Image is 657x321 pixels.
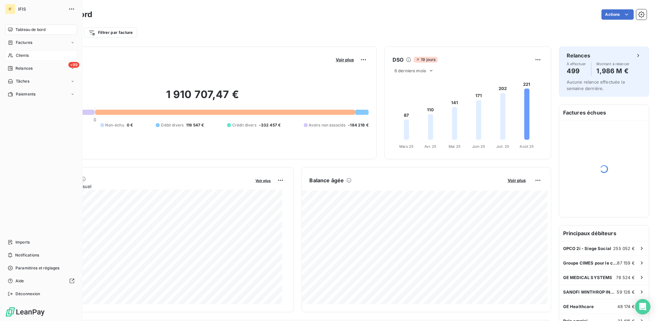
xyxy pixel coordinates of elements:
[563,289,617,295] span: SANOFI WINTHROP INDUSTRIE
[617,289,635,295] span: 59 126 €
[563,275,612,280] span: GE MEDICAL SYSTEMS
[613,246,635,251] span: 255 052 €
[105,122,124,128] span: Non-échu
[5,307,45,317] img: Logo LeanPay
[506,177,528,183] button: Voir plus
[5,63,77,74] a: +99Relances
[414,57,437,63] span: 19 jours
[256,178,271,183] span: Voir plus
[5,76,77,86] a: Tâches
[616,275,635,280] span: 76 524 €
[5,4,15,14] div: IF
[84,27,137,38] button: Filtrer par facture
[393,56,403,64] h6: DSO
[5,263,77,273] a: Paramètres et réglages
[232,122,256,128] span: Crédit divers
[617,260,635,266] span: 87 159 €
[567,79,625,91] span: Aucune relance effectuée la semaine dernière.
[597,66,630,76] h4: 1,986 M €
[563,260,617,266] span: Groupe CIMES pour le compte de
[18,6,65,12] span: IFIS
[15,291,40,297] span: Déconnexion
[520,144,534,149] tspan: Août 25
[36,183,251,190] span: Chiffre d'affaires mensuel
[16,91,35,97] span: Paiements
[394,68,426,73] span: 6 derniers mois
[5,25,77,35] a: Tableau de bord
[15,239,30,245] span: Imports
[567,66,586,76] h4: 499
[472,144,485,149] tspan: Juin 25
[567,62,586,66] span: À effectuer
[94,117,96,122] span: 0
[559,105,649,120] h6: Factures échues
[15,278,24,284] span: Aide
[15,65,33,71] span: Relances
[161,122,184,128] span: Débit divers
[508,178,526,183] span: Voir plus
[36,88,369,107] h2: 1 910 707,47 €
[567,52,590,59] h6: Relances
[563,304,594,309] span: GE Healthcare
[15,252,39,258] span: Notifications
[186,122,204,128] span: 119 547 €
[16,40,32,45] span: Factures
[348,122,369,128] span: -184 218 €
[5,237,77,247] a: Imports
[16,78,29,84] span: Tâches
[424,144,436,149] tspan: Avr. 25
[68,62,79,68] span: +99
[5,89,77,99] a: Paiements
[259,122,281,128] span: -332 457 €
[635,299,651,315] div: Open Intercom Messenger
[399,144,413,149] tspan: Mars 25
[449,144,461,149] tspan: Mai 25
[254,177,273,183] button: Voir plus
[15,27,45,33] span: Tableau de bord
[334,57,356,63] button: Voir plus
[602,9,634,20] button: Actions
[127,122,133,128] span: 0 €
[563,246,611,251] span: OPCO 2i - Siege Social
[597,62,630,66] span: Montant à relancer
[559,226,649,241] h6: Principaux débiteurs
[5,37,77,48] a: Factures
[5,50,77,61] a: Clients
[309,122,346,128] span: Avoirs non associés
[496,144,509,149] tspan: Juil. 25
[5,276,77,286] a: Aide
[310,176,344,184] h6: Balance âgée
[336,57,354,62] span: Voir plus
[16,53,29,58] span: Clients
[618,304,635,309] span: 48 174 €
[15,265,59,271] span: Paramètres et réglages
